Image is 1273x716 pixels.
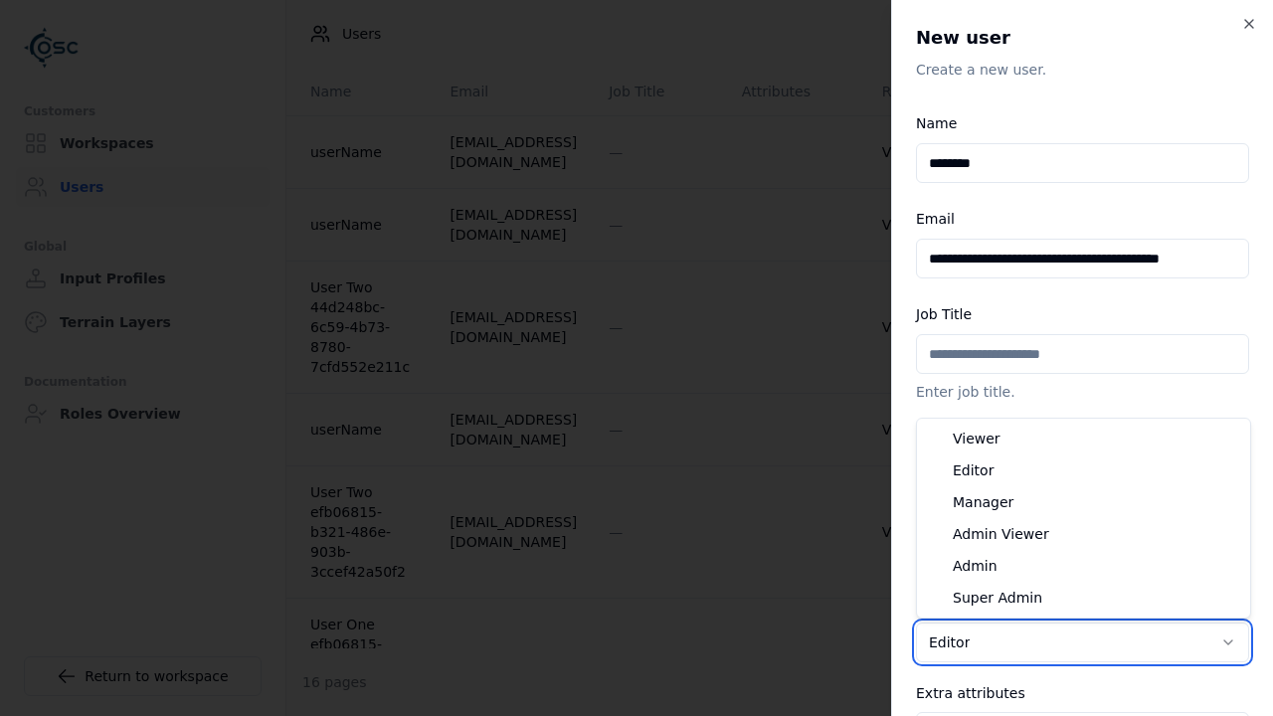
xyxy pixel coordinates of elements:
span: Super Admin [953,588,1042,608]
span: Manager [953,492,1013,512]
span: Editor [953,460,994,480]
span: Viewer [953,429,1000,448]
span: Admin Viewer [953,524,1049,544]
span: Admin [953,556,998,576]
